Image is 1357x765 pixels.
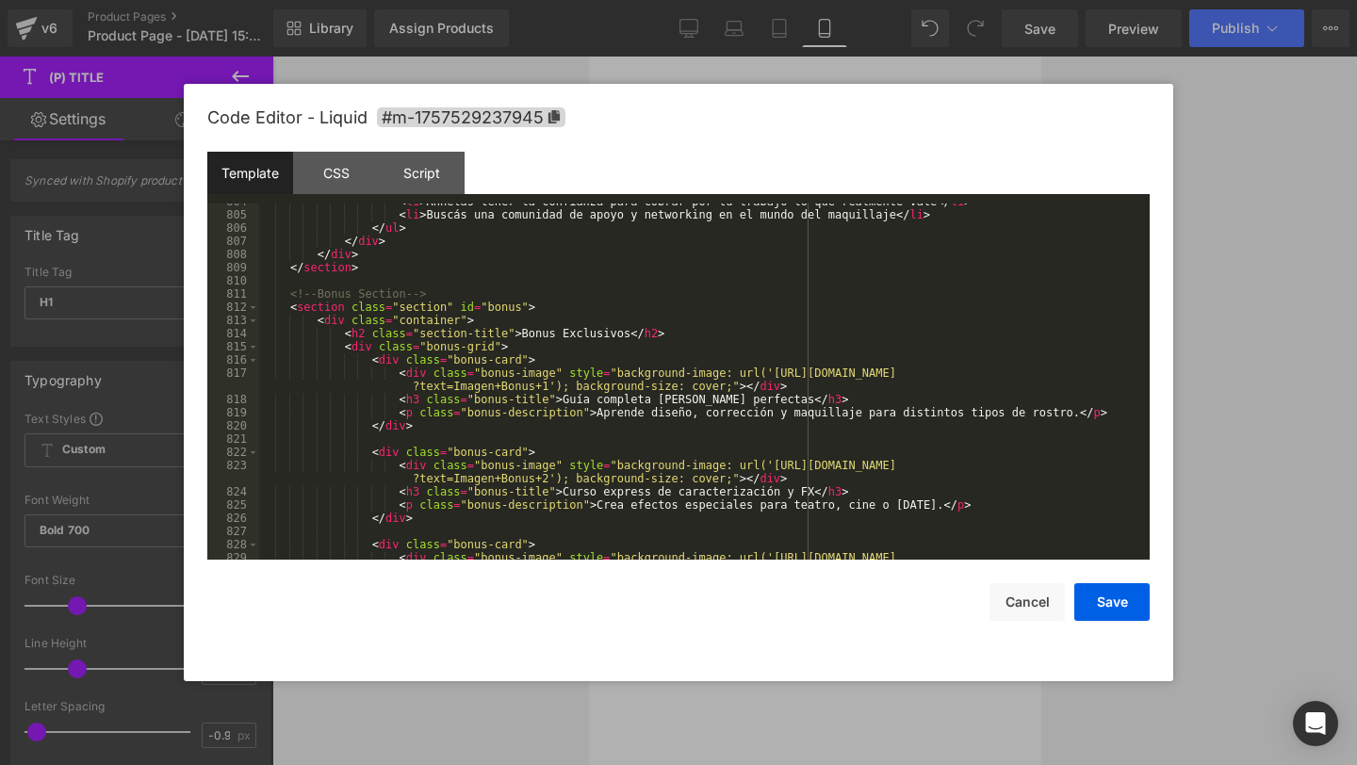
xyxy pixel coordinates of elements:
div: 812 [207,301,259,314]
span: Code Editor - Liquid [207,107,368,127]
div: 827 [207,525,259,538]
div: 814 [207,327,259,340]
div: 806 [207,221,259,235]
div: Open Intercom Messenger [1293,701,1338,746]
div: 809 [207,261,259,274]
button: Save [1074,583,1150,621]
div: 820 [207,419,259,432]
div: 825 [207,498,259,512]
div: 808 [207,248,259,261]
div: 817 [207,366,259,393]
div: 829 [207,551,259,578]
div: 810 [207,274,259,287]
div: 815 [207,340,259,353]
div: 828 [207,538,259,551]
div: 805 [207,208,259,221]
div: 818 [207,393,259,406]
div: Template [207,152,293,194]
div: 816 [207,353,259,366]
div: 822 [207,446,259,459]
div: CSS [293,152,379,194]
div: 821 [207,432,259,446]
div: 826 [207,512,259,525]
div: 811 [207,287,259,301]
div: 823 [207,459,259,485]
button: Cancel [989,583,1065,621]
div: 824 [207,485,259,498]
div: 819 [207,406,259,419]
div: 813 [207,314,259,327]
div: Script [379,152,465,194]
div: 807 [207,235,259,248]
span: Click to copy [377,107,565,127]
